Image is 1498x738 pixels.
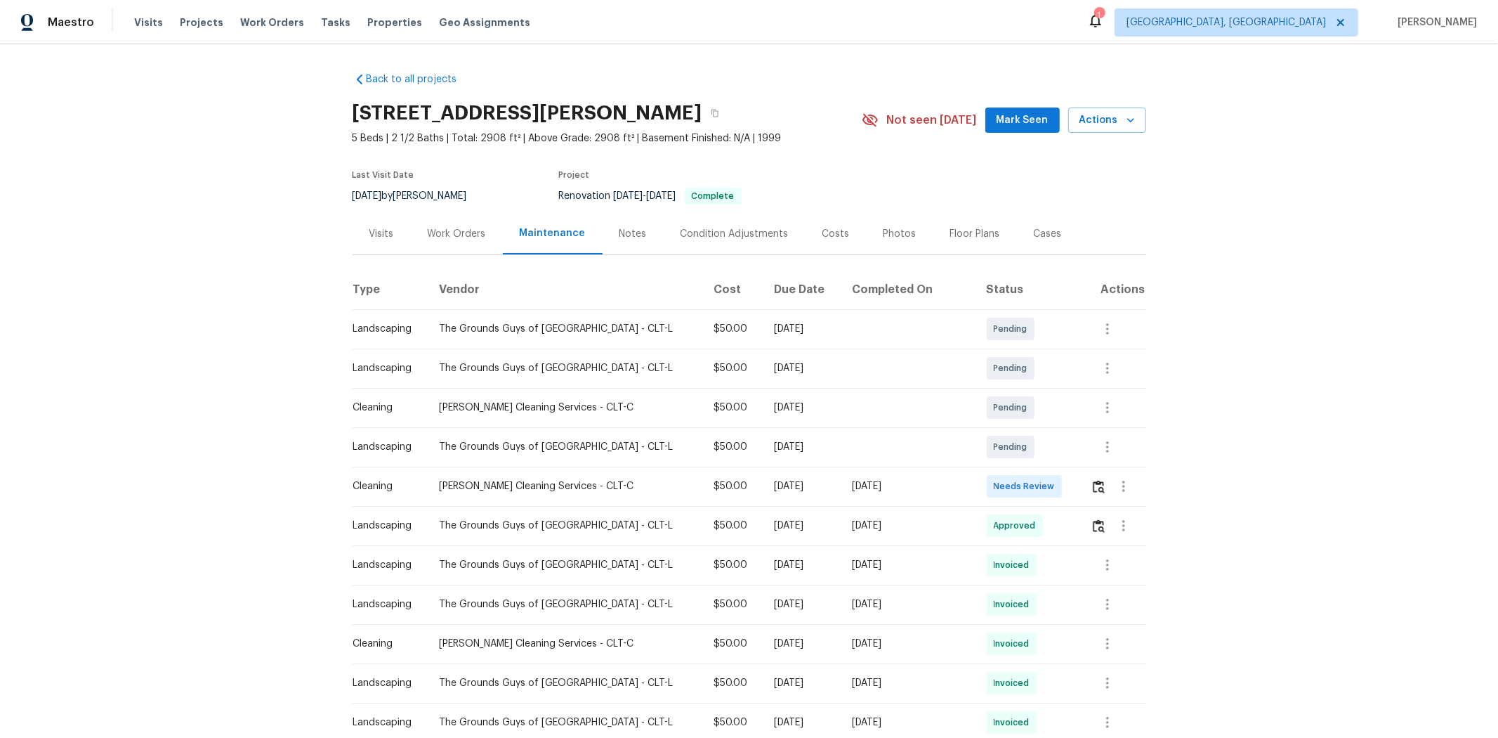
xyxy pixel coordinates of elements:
div: [DATE] [852,558,964,572]
div: The Grounds Guys of [GEOGRAPHIC_DATA] - CLT-L [440,676,692,690]
div: [DATE] [774,676,829,690]
span: Properties [367,15,422,30]
div: Landscaping [353,322,417,336]
div: Landscaping [353,716,417,730]
div: Floor Plans [950,227,1000,241]
button: Review Icon [1091,509,1107,543]
div: [DATE] [774,637,829,651]
span: Last Visit Date [353,171,414,179]
a: Back to all projects [353,72,487,86]
span: Tasks [321,18,350,27]
div: $50.00 [714,558,751,572]
div: [DATE] [774,479,829,493]
div: Cases [1034,227,1062,241]
div: Landscaping [353,676,417,690]
div: The Grounds Guys of [GEOGRAPHIC_DATA] - CLT-L [440,716,692,730]
span: Pending [994,440,1033,454]
th: Cost [702,270,763,309]
div: [PERSON_NAME] Cleaning Services - CLT-C [440,479,692,493]
div: 1 [1094,8,1104,22]
div: $50.00 [714,361,751,375]
div: The Grounds Guys of [GEOGRAPHIC_DATA] - CLT-L [440,322,692,336]
span: [DATE] [614,191,643,201]
div: [DATE] [852,637,964,651]
span: Needs Review [994,479,1060,493]
span: Work Orders [240,15,304,30]
div: Work Orders [428,227,486,241]
button: Mark Seen [985,108,1060,134]
span: Invoiced [994,676,1035,690]
div: Notes [619,227,647,241]
th: Vendor [428,270,703,309]
span: Approved [994,519,1042,533]
div: Landscaping [353,361,417,375]
div: Cleaning [353,401,417,415]
span: Pending [994,361,1033,375]
div: $50.00 [714,322,751,336]
span: Renovation [559,191,742,201]
div: $50.00 [714,637,751,651]
div: $50.00 [714,401,751,415]
button: Actions [1068,108,1146,134]
div: Landscaping [353,558,417,572]
div: [PERSON_NAME] Cleaning Services - CLT-C [440,401,692,415]
span: Actions [1079,112,1135,129]
button: Copy Address [702,101,728,126]
th: Actions [1079,270,1145,309]
div: Landscaping [353,440,417,454]
span: Maestro [48,15,94,30]
span: Project [559,171,590,179]
span: Projects [180,15,223,30]
span: Invoiced [994,637,1035,651]
div: [DATE] [774,519,829,533]
div: [DATE] [852,676,964,690]
div: The Grounds Guys of [GEOGRAPHIC_DATA] - CLT-L [440,597,692,611]
div: [DATE] [774,361,829,375]
span: [DATE] [647,191,676,201]
span: Mark Seen [997,112,1049,129]
div: Cleaning [353,637,417,651]
span: [PERSON_NAME] [1392,15,1477,30]
div: $50.00 [714,676,751,690]
div: The Grounds Guys of [GEOGRAPHIC_DATA] - CLT-L [440,361,692,375]
div: $50.00 [714,597,751,611]
div: [DATE] [852,597,964,611]
div: Condition Adjustments [681,227,789,241]
h2: [STREET_ADDRESS][PERSON_NAME] [353,106,702,120]
span: Not seen [DATE] [887,113,977,127]
span: Geo Assignments [439,15,530,30]
span: 5 Beds | 2 1/2 Baths | Total: 2908 ft² | Above Grade: 2908 ft² | Basement Finished: N/A | 1999 [353,131,862,145]
th: Completed On [841,270,975,309]
div: $50.00 [714,716,751,730]
div: [PERSON_NAME] Cleaning Services - CLT-C [440,637,692,651]
div: by [PERSON_NAME] [353,188,484,205]
div: Photos [883,227,916,241]
div: [DATE] [774,401,829,415]
div: $50.00 [714,479,751,493]
div: Costs [822,227,850,241]
span: Invoiced [994,558,1035,572]
div: [DATE] [774,558,829,572]
th: Type [353,270,428,309]
div: Visits [369,227,394,241]
div: $50.00 [714,440,751,454]
div: [DATE] [852,479,964,493]
span: Visits [134,15,163,30]
div: Landscaping [353,519,417,533]
div: $50.00 [714,519,751,533]
div: [DATE] [774,716,829,730]
img: Review Icon [1093,519,1105,533]
div: [DATE] [774,597,829,611]
div: The Grounds Guys of [GEOGRAPHIC_DATA] - CLT-L [440,519,692,533]
div: Maintenance [520,226,586,240]
div: The Grounds Guys of [GEOGRAPHIC_DATA] - CLT-L [440,440,692,454]
th: Status [975,270,1080,309]
div: [DATE] [852,519,964,533]
div: The Grounds Guys of [GEOGRAPHIC_DATA] - CLT-L [440,558,692,572]
div: Cleaning [353,479,417,493]
span: - [614,191,676,201]
span: Pending [994,401,1033,415]
div: [DATE] [852,716,964,730]
span: Pending [994,322,1033,336]
span: Invoiced [994,597,1035,611]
